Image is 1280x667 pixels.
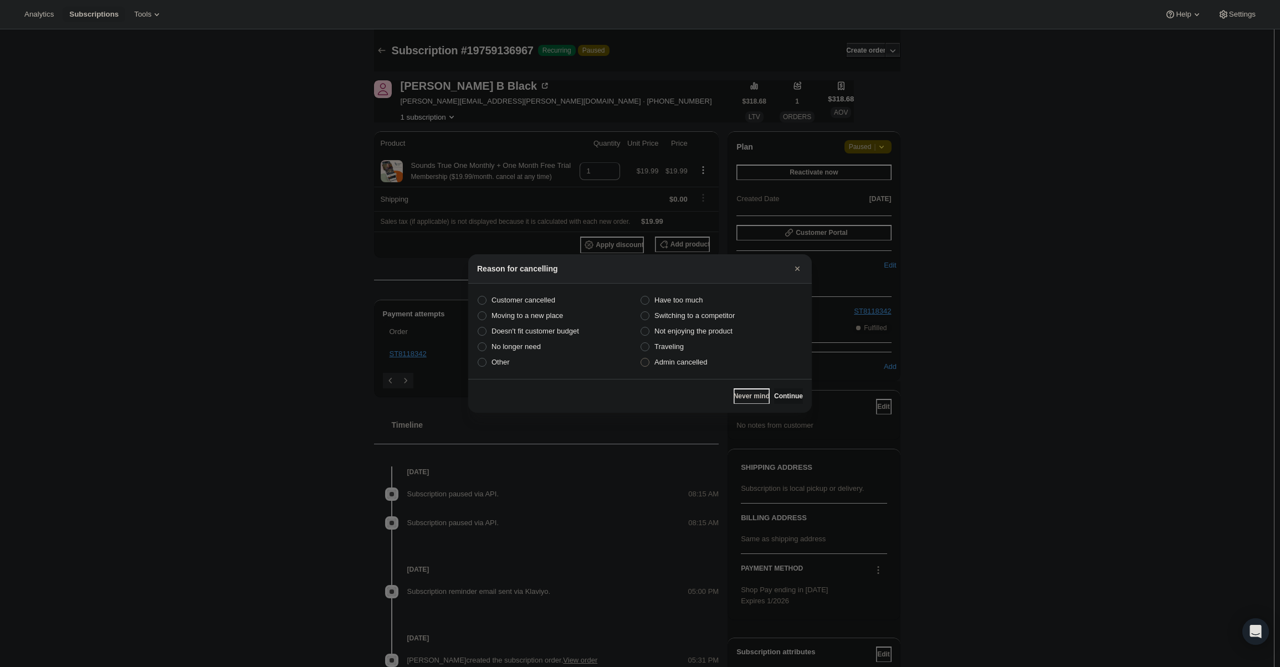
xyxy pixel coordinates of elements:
button: Never mind [734,388,770,404]
button: Settings [1211,7,1262,22]
span: Tools [134,10,151,19]
span: Doesn't fit customer budget [491,327,579,335]
span: Admin cancelled [654,358,707,366]
span: Traveling [654,342,684,351]
span: Subscriptions [69,10,119,19]
button: Analytics [18,7,60,22]
span: Help [1176,10,1191,19]
span: Have too much [654,296,703,304]
button: Close [790,261,805,276]
button: Help [1158,7,1209,22]
span: No longer need [491,342,541,351]
span: Switching to a competitor [654,311,735,320]
span: Settings [1229,10,1256,19]
span: Moving to a new place [491,311,563,320]
h2: Reason for cancelling [477,263,557,274]
span: Never mind [734,392,770,401]
button: Tools [127,7,169,22]
div: Open Intercom Messenger [1242,618,1269,645]
span: Not enjoying the product [654,327,733,335]
span: Analytics [24,10,54,19]
span: Customer cancelled [491,296,555,304]
span: Other [491,358,510,366]
button: Subscriptions [63,7,125,22]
